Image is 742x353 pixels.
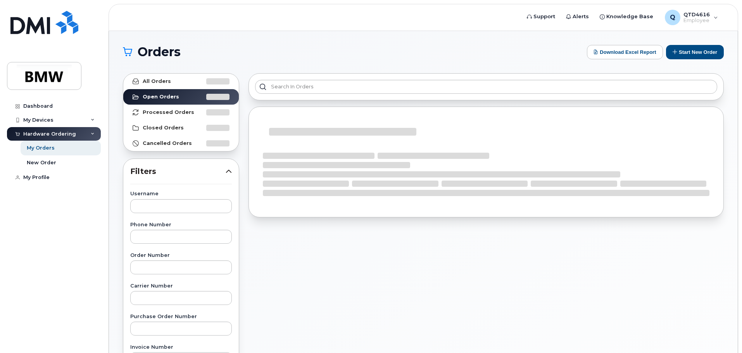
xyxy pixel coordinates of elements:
[130,314,232,319] label: Purchase Order Number
[666,45,724,59] button: Start New Order
[138,46,181,58] span: Orders
[587,45,663,59] button: Download Excel Report
[130,253,232,258] label: Order Number
[708,319,736,347] iframe: Messenger Launcher
[143,94,179,100] strong: Open Orders
[123,120,239,136] a: Closed Orders
[123,89,239,105] a: Open Orders
[143,78,171,84] strong: All Orders
[123,136,239,151] a: Cancelled Orders
[255,80,717,94] input: Search in orders
[130,222,232,227] label: Phone Number
[143,109,194,115] strong: Processed Orders
[143,125,184,131] strong: Closed Orders
[143,140,192,146] strong: Cancelled Orders
[130,166,226,177] span: Filters
[130,191,232,196] label: Username
[123,105,239,120] a: Processed Orders
[130,284,232,289] label: Carrier Number
[130,345,232,350] label: Invoice Number
[123,74,239,89] a: All Orders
